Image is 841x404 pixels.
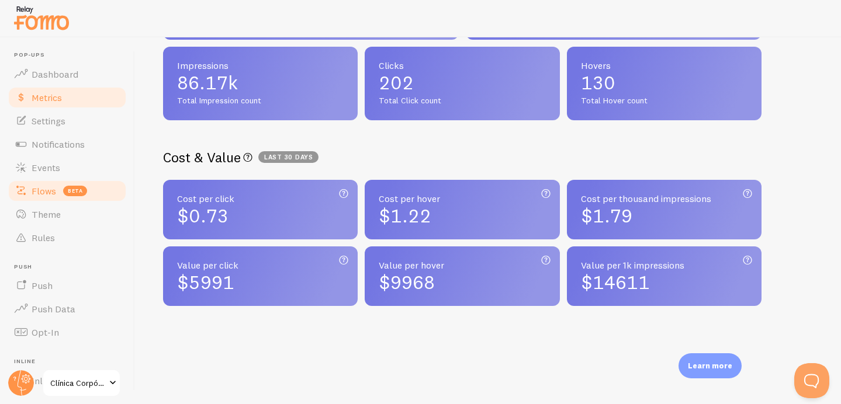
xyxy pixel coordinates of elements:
iframe: Help Scout Beacon - Open [794,363,829,398]
a: Flows beta [7,179,127,203]
a: Push [7,274,127,297]
span: Opt-In [32,326,59,338]
span: $14611 [581,271,650,294]
a: Theme [7,203,127,226]
a: Rules [7,226,127,249]
a: Push Data [7,297,127,321]
span: Cost per hover [379,194,545,203]
span: $1.22 [379,204,431,227]
span: Value per click [177,260,344,270]
span: Value per hover [379,260,545,270]
h2: Cost & Value [163,148,762,166]
span: Theme [32,208,61,220]
span: Rules [32,232,55,243]
span: 86.17k [177,74,344,92]
span: Push Data [32,303,75,315]
span: 202 [379,74,545,92]
span: Value per 1k impressions [581,260,747,270]
a: Events [7,156,127,179]
div: Learn more [679,353,742,378]
span: $9968 [379,271,435,294]
span: Clicks [379,61,545,70]
span: Push [14,263,127,271]
a: Dashboard [7,62,127,86]
span: beta [63,186,87,196]
span: Dashboard [32,68,78,80]
a: Settings [7,109,127,133]
span: Metrics [32,92,62,103]
span: Hovers [581,61,747,70]
img: fomo-relay-logo-orange.svg [12,3,71,33]
span: Push [32,280,53,291]
span: $0.73 [177,204,229,227]
span: Notifications [32,138,85,150]
span: $5991 [177,271,234,294]
span: Cost per click [177,194,344,203]
a: Metrics [7,86,127,109]
span: $1.79 [581,204,632,227]
span: Settings [32,115,65,127]
span: Cost per thousand impressions [581,194,747,203]
span: Total Click count [379,96,545,106]
span: Total Hover count [581,96,747,106]
span: 130 [581,74,747,92]
span: Impressions [177,61,344,70]
span: Total Impression count [177,96,344,106]
span: Clínica Corpórea [50,376,106,390]
span: Events [32,162,60,173]
span: Flows [32,185,56,197]
a: Clínica Corpórea [42,369,121,397]
a: Opt-In [7,321,127,344]
a: Notifications [7,133,127,156]
span: Last 30 days [258,151,319,163]
p: Learn more [688,360,732,371]
span: Pop-ups [14,51,127,59]
span: Inline [14,358,127,365]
